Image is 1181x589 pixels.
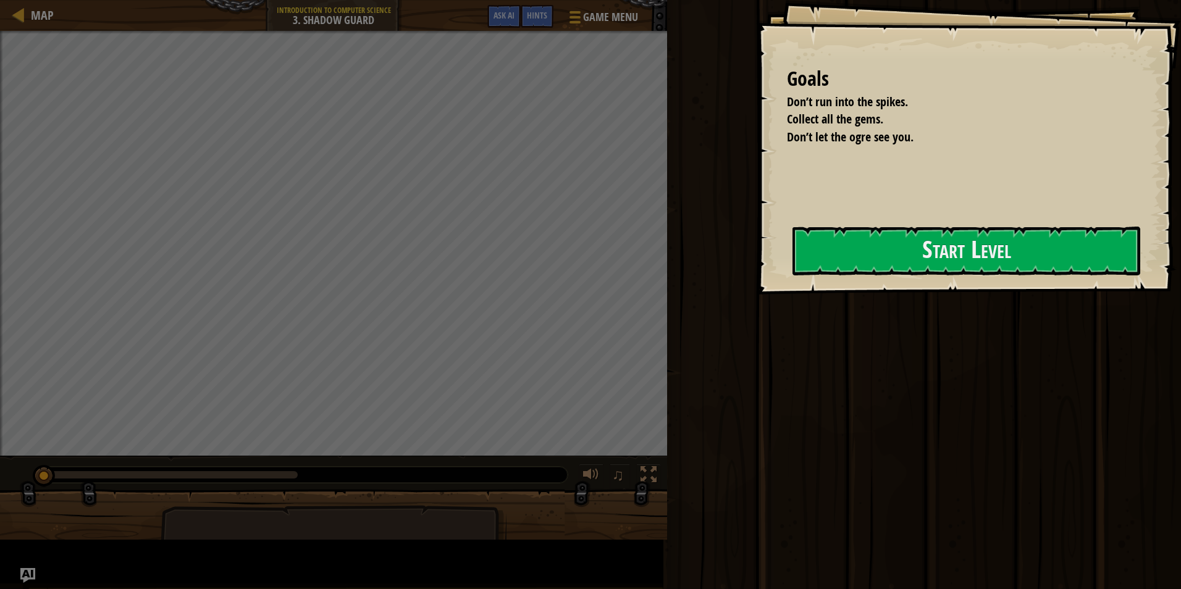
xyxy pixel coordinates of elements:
button: Adjust volume [579,464,603,489]
button: Start Level [792,227,1140,275]
span: Don’t run into the spikes. [787,93,908,110]
a: Map [25,7,54,23]
button: Ask AI [487,5,521,28]
div: Goals [787,65,1138,93]
span: Collect all the gems. [787,111,883,127]
span: Game Menu [583,9,638,25]
li: Don’t run into the spikes. [771,93,1135,111]
span: Map [31,7,54,23]
span: Ask AI [494,9,515,21]
span: Hints [527,9,547,21]
button: ♫ [610,464,631,489]
button: Toggle fullscreen [636,464,661,489]
span: ♫ [612,466,624,484]
span: Don’t let the ogre see you. [787,128,914,145]
li: Don’t let the ogre see you. [771,128,1135,146]
button: Game Menu [560,5,645,34]
button: Ask AI [20,568,35,583]
li: Collect all the gems. [771,111,1135,128]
